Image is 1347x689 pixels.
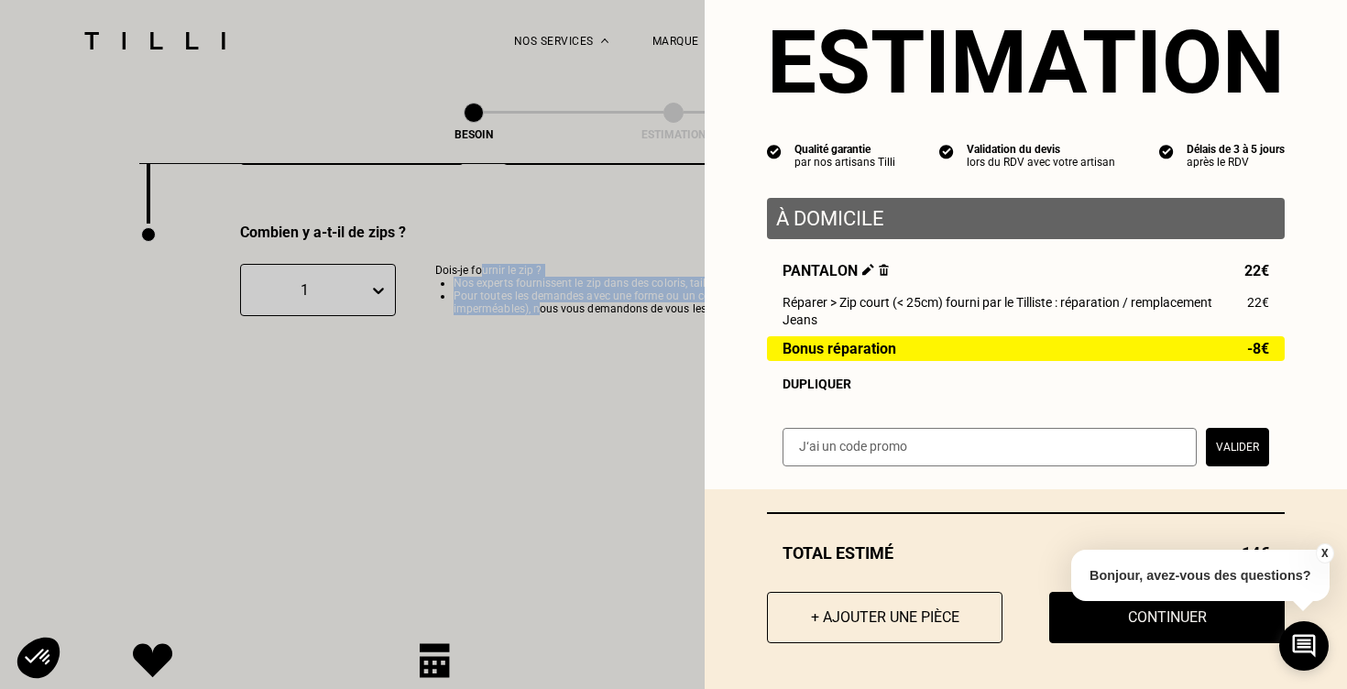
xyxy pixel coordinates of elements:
[939,143,954,159] img: icon list info
[967,156,1115,169] div: lors du RDV avec votre artisan
[783,312,817,327] span: Jeans
[767,143,782,159] img: icon list info
[1159,143,1174,159] img: icon list info
[879,264,889,276] img: Supprimer
[1049,592,1285,643] button: Continuer
[767,592,1002,643] button: + Ajouter une pièce
[1071,550,1330,601] p: Bonjour, avez-vous des questions?
[1187,143,1285,156] div: Délais de 3 à 5 jours
[1247,295,1269,310] span: 22€
[1206,428,1269,466] button: Valider
[783,377,1269,391] div: Dupliquer
[1244,262,1269,279] span: 22€
[783,341,896,356] span: Bonus réparation
[1187,156,1285,169] div: après le RDV
[794,156,895,169] div: par nos artisans Tilli
[794,143,895,156] div: Qualité garantie
[767,11,1285,114] section: Estimation
[776,207,1276,230] p: À domicile
[862,264,874,276] img: Éditer
[783,262,889,279] span: Pantalon
[1315,543,1333,563] button: X
[783,428,1197,466] input: J‘ai un code promo
[783,295,1212,310] span: Réparer > Zip court (< 25cm) fourni par le Tilliste : réparation / remplacement
[1247,341,1269,356] span: -8€
[767,543,1285,563] div: Total estimé
[967,143,1115,156] div: Validation du devis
